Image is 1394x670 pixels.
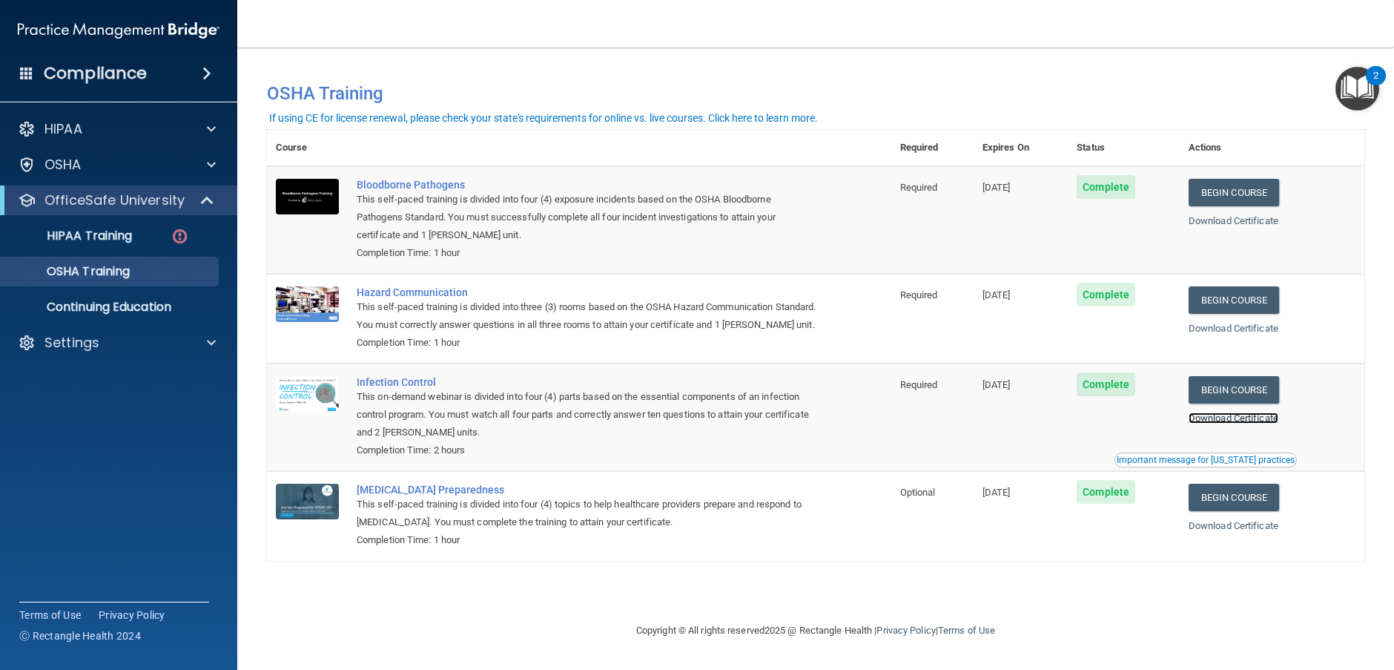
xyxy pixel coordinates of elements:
[900,379,938,390] span: Required
[545,607,1086,654] div: Copyright © All rights reserved 2025 @ Rectangle Health | |
[357,298,817,334] div: This self-paced training is divided into three (3) rooms based on the OSHA Hazard Communication S...
[267,111,820,125] button: If using CE for license renewal, please check your state's requirements for online vs. live cours...
[1320,568,1376,624] iframe: Drift Widget Chat Controller
[44,63,147,84] h4: Compliance
[1114,453,1297,467] button: Read this if you are a dental practitioner in the state of CA
[357,484,817,496] a: [MEDICAL_DATA] Preparedness
[974,130,1068,166] th: Expires On
[1068,130,1180,166] th: Status
[1189,179,1279,206] a: Begin Course
[1077,283,1135,306] span: Complete
[44,156,82,174] p: OSHA
[900,487,936,498] span: Optional
[357,496,817,531] div: This self-paced training is divided into four (4) topics to help healthcare providers prepare and...
[982,379,1011,390] span: [DATE]
[1189,520,1278,531] a: Download Certificate
[982,289,1011,300] span: [DATE]
[1117,456,1295,464] div: Important message for [US_STATE] practices
[267,130,348,166] th: Course
[357,388,817,441] div: This on-demand webinar is divided into four (4) parts based on the essential components of an inf...
[44,334,99,352] p: Settings
[1189,286,1279,314] a: Begin Course
[18,156,216,174] a: OSHA
[10,229,132,243] p: HIPAA Training
[10,300,212,315] p: Continuing Education
[99,608,165,623] a: Privacy Policy
[10,264,130,279] p: OSHA Training
[1335,67,1379,111] button: Open Resource Center, 2 new notifications
[357,179,817,191] a: Bloodborne Pathogens
[171,227,189,246] img: danger-circle.6113f641.png
[357,191,817,244] div: This self-paced training is divided into four (4) exposure incidents based on the OSHA Bloodborne...
[357,334,817,352] div: Completion Time: 1 hour
[1373,76,1378,95] div: 2
[357,376,817,388] a: Infection Control
[357,286,817,298] a: Hazard Communication
[1189,323,1278,334] a: Download Certificate
[269,113,818,123] div: If using CE for license renewal, please check your state's requirements for online vs. live cours...
[900,182,938,193] span: Required
[19,608,81,623] a: Terms of Use
[357,441,817,459] div: Completion Time: 2 hours
[44,191,185,209] p: OfficeSafe University
[18,120,216,138] a: HIPAA
[938,625,995,636] a: Terms of Use
[44,120,82,138] p: HIPAA
[1180,130,1364,166] th: Actions
[1189,413,1278,424] a: Download Certificate
[1189,215,1278,226] a: Download Certificate
[876,625,935,636] a: Privacy Policy
[18,16,219,45] img: PMB logo
[19,628,141,643] span: Ⓒ Rectangle Health 2024
[1189,484,1279,511] a: Begin Course
[891,130,974,166] th: Required
[18,191,215,209] a: OfficeSafe University
[357,531,817,549] div: Completion Time: 1 hour
[1077,175,1135,199] span: Complete
[1077,372,1135,396] span: Complete
[900,289,938,300] span: Required
[1189,376,1279,404] a: Begin Course
[1077,480,1135,504] span: Complete
[18,334,216,352] a: Settings
[982,182,1011,193] span: [DATE]
[357,244,817,262] div: Completion Time: 1 hour
[982,487,1011,498] span: [DATE]
[267,83,1364,104] h4: OSHA Training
